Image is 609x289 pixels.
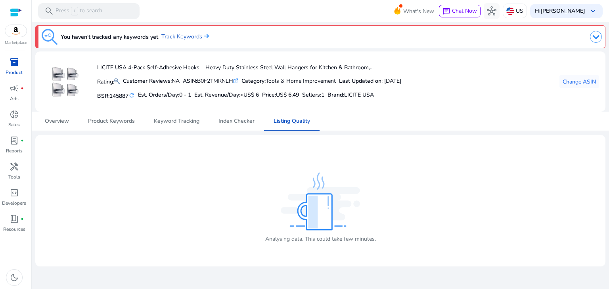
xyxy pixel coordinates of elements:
[183,77,197,85] b: ASIN:
[327,92,374,99] h5: :
[10,110,19,119] span: donut_small
[8,173,20,181] p: Tools
[590,31,602,43] img: dropdown-arrow.svg
[10,136,19,145] span: lab_profile
[6,69,23,76] p: Product
[559,75,599,88] button: Change ASIN
[88,118,135,124] span: Product Keywords
[588,6,598,16] span: keyboard_arrow_down
[45,118,69,124] span: Overview
[302,92,324,99] h5: Sellers:
[344,91,374,99] span: LICITE USA
[241,77,266,85] b: Category:
[321,91,324,99] span: 1
[487,6,496,16] span: hub
[339,77,401,85] div: : [DATE]
[21,87,24,90] span: fiber_manual_record
[194,92,259,99] h5: Est. Revenue/Day:
[21,217,24,221] span: fiber_manual_record
[10,188,19,198] span: code_blocks
[183,77,238,85] div: B0F2TMRNLH
[3,226,25,233] p: Resources
[8,121,20,128] p: Sales
[6,147,23,154] p: Reports
[21,139,24,142] span: fiber_manual_record
[484,3,500,19] button: hub
[5,40,27,46] p: Marketplace
[540,7,585,15] b: [PERSON_NAME]
[10,84,19,93] span: campaign
[10,95,19,102] p: Ads
[281,172,360,230] img: analysing_data.svg
[10,57,19,67] span: inventory_2
[154,118,199,124] span: Keyword Tracking
[439,5,481,17] button: chatChat Now
[51,67,80,97] img: 71TEAn8u0vL.jpg
[202,34,209,38] img: arrow-right.svg
[240,91,259,99] span: <US$ 6
[262,92,299,99] h5: Price:
[5,25,27,37] img: amazon.svg
[97,65,401,71] h4: LICITE USA 4-Pack Self-Adhesive Hooks – Heavy Duty Stainless Steel Wall Hangers for Kitchen & Bat...
[403,4,434,18] span: What's New
[44,6,54,16] span: search
[138,92,191,99] h5: Est. Orders/Day:
[327,91,343,99] span: Brand
[10,162,19,171] span: handyman
[2,200,26,207] p: Developers
[10,214,19,224] span: book_4
[179,91,191,99] span: 0 - 1
[506,7,514,15] img: us.svg
[516,4,523,18] p: US
[71,7,78,15] span: /
[97,91,135,100] h5: BSR:
[535,8,585,14] p: Hi
[123,77,180,85] div: NA
[61,32,158,42] h3: You haven't tracked any keywords yet
[128,92,135,99] mat-icon: refresh
[97,76,120,86] p: Rating:
[442,8,450,15] span: chat
[42,29,57,45] img: keyword-tracking.svg
[241,77,336,85] div: Tools & Home Improvement
[563,78,596,86] span: Change ASIN
[452,7,477,15] span: Chat Now
[109,92,128,100] span: 145887
[10,273,19,282] span: dark_mode
[161,32,209,41] a: Track Keywords
[123,77,172,85] b: Customer Reviews:
[274,118,310,124] span: Listing Quality
[218,118,255,124] span: Index Checker
[339,77,381,85] b: Last Updated on
[265,235,376,243] p: Analysing data. This could take few minutes.
[56,7,102,15] p: Press to search
[276,91,299,99] span: US$ 6,49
